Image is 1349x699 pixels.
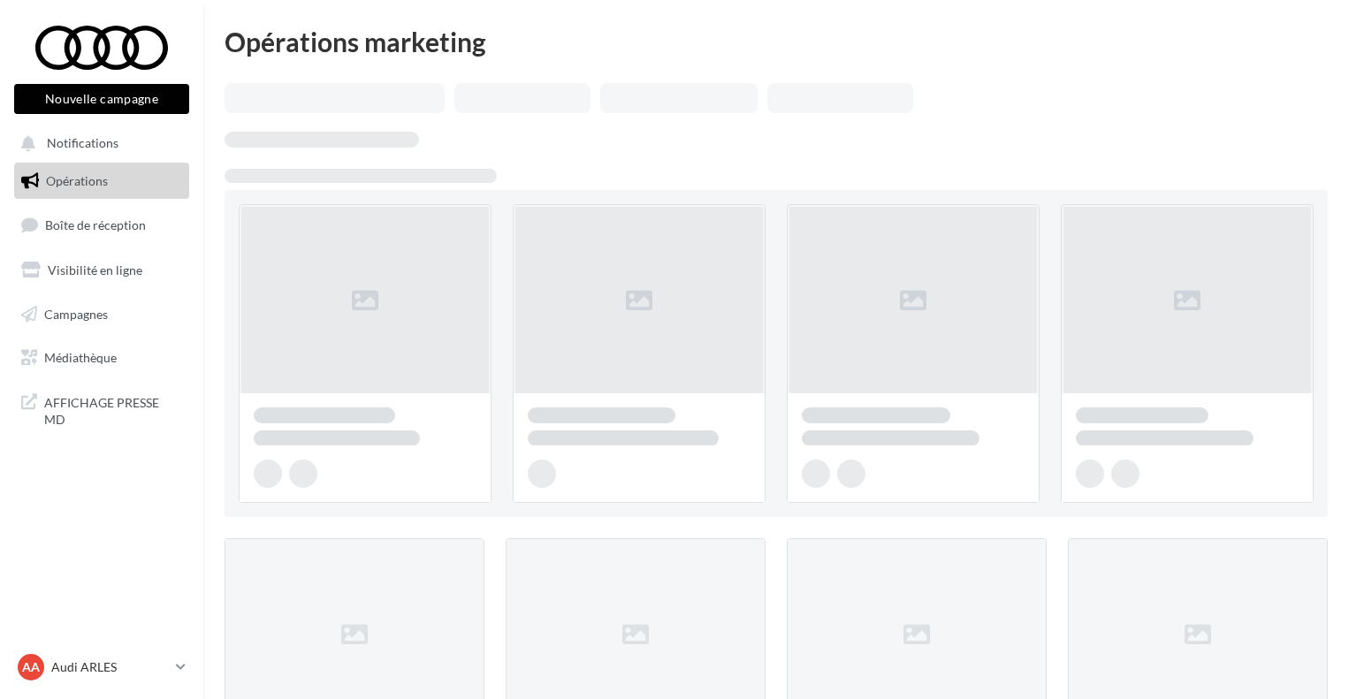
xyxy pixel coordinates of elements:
[51,658,169,676] p: Audi ARLES
[225,28,1328,55] div: Opérations marketing
[11,339,193,376] a: Médiathèque
[45,217,146,232] span: Boîte de réception
[44,306,108,321] span: Campagnes
[11,384,193,436] a: AFFICHAGE PRESSE MD
[48,262,142,277] span: Visibilité en ligne
[11,163,193,200] a: Opérations
[22,658,40,676] span: AA
[46,173,108,188] span: Opérations
[47,136,118,151] span: Notifications
[14,84,189,114] button: Nouvelle campagne
[11,296,193,333] a: Campagnes
[44,391,182,429] span: AFFICHAGE PRESSE MD
[44,350,117,365] span: Médiathèque
[14,650,189,684] a: AA Audi ARLES
[11,206,193,244] a: Boîte de réception
[11,252,193,289] a: Visibilité en ligne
